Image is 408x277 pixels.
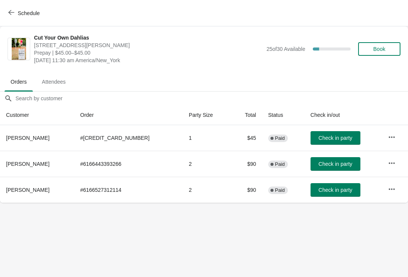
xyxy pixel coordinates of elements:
span: Attendees [36,75,72,89]
button: Check in party [311,183,360,197]
span: Book [373,46,385,52]
span: Paid [275,187,285,193]
button: Check in party [311,157,360,171]
th: Check in/out [304,105,382,125]
span: [DATE] 11:30 am America/New_York [34,57,263,64]
span: Check in party [318,135,352,141]
span: Cut Your Own Dahlias [34,34,263,41]
td: $90 [231,177,262,203]
td: 2 [183,177,231,203]
th: Status [262,105,304,125]
td: 2 [183,151,231,177]
span: Paid [275,135,285,141]
span: [STREET_ADDRESS][PERSON_NAME] [34,41,263,49]
button: Schedule [4,6,46,20]
span: Schedule [18,10,40,16]
span: [PERSON_NAME] [6,161,49,167]
span: Paid [275,161,285,167]
td: $90 [231,151,262,177]
th: Party Size [183,105,231,125]
th: Order [74,105,183,125]
span: [PERSON_NAME] [6,187,49,193]
td: $45 [231,125,262,151]
button: Book [358,42,400,56]
td: 1 [183,125,231,151]
span: Check in party [318,161,352,167]
span: Prepay | $45.00–$45.00 [34,49,263,57]
td: # [CREDIT_CARD_NUMBER] [74,125,183,151]
td: # 6166443393266 [74,151,183,177]
span: Orders [5,75,33,89]
td: # 6166527312114 [74,177,183,203]
span: [PERSON_NAME] [6,135,49,141]
span: Check in party [318,187,352,193]
th: Total [231,105,262,125]
button: Check in party [311,131,360,145]
img: Cut Your Own Dahlias [12,38,26,60]
span: 25 of 30 Available [266,46,305,52]
input: Search by customer [15,92,408,105]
